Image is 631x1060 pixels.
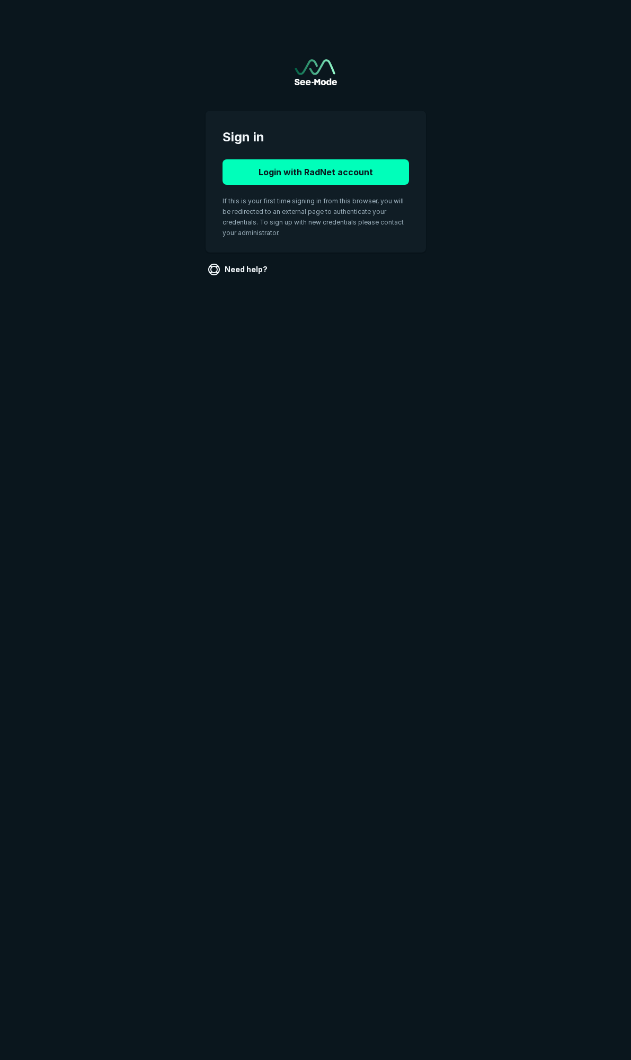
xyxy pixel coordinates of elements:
[223,197,404,237] span: If this is your first time signing in from this browser, you will be redirected to an external pa...
[223,128,409,147] span: Sign in
[223,159,409,185] button: Login with RadNet account
[295,59,337,85] a: Go to sign in
[295,59,337,85] img: See-Mode Logo
[206,261,272,278] a: Need help?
